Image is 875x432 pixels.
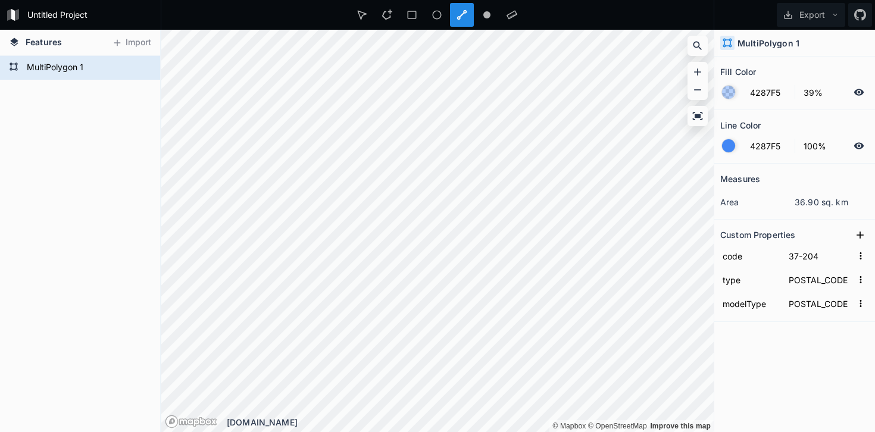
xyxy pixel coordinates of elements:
div: [DOMAIN_NAME] [227,416,714,428]
h2: Custom Properties [720,226,795,244]
a: Mapbox logo [165,415,217,428]
dd: 36.90 sq. km [795,196,869,208]
h4: MultiPolygon 1 [737,37,799,49]
h2: Measures [720,170,760,188]
a: Mapbox [552,422,586,430]
a: Map feedback [650,422,711,430]
a: OpenStreetMap [588,422,647,430]
input: Empty [786,271,852,289]
h2: Fill Color [720,62,756,81]
span: Features [26,36,62,48]
input: Name [720,271,780,289]
button: Import [106,33,157,52]
dt: area [720,196,795,208]
input: Name [720,295,780,312]
input: Empty [786,247,852,265]
h2: Line Color [720,116,761,134]
input: Name [720,247,780,265]
button: Export [777,3,845,27]
input: Empty [786,295,852,312]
